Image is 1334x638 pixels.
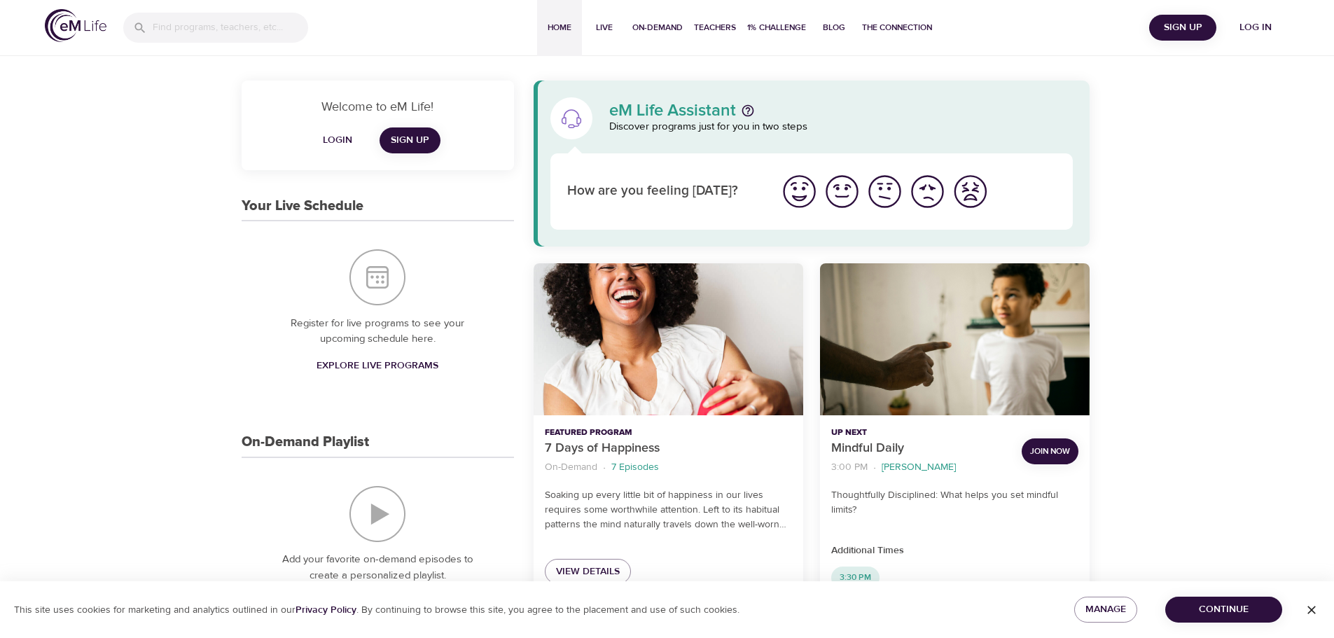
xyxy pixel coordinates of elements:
img: great [780,172,819,211]
p: Discover programs just for you in two steps [609,119,1074,135]
p: Soaking up every little bit of happiness in our lives requires some worthwhile attention. Left to... [545,488,792,532]
span: Join Now [1030,444,1070,459]
button: Login [315,127,360,153]
p: Additional Times [831,543,1078,558]
button: I'm feeling great [778,170,821,213]
p: 3:00 PM [831,460,868,475]
button: Join Now [1022,438,1078,464]
li: · [873,458,876,477]
a: Explore Live Programs [311,353,444,379]
span: 3:30 PM [831,571,880,583]
nav: breadcrumb [545,458,792,477]
img: Your Live Schedule [349,249,405,305]
input: Find programs, teachers, etc... [153,13,308,43]
img: eM Life Assistant [560,107,583,130]
img: logo [45,9,106,42]
p: 7 Days of Happiness [545,439,792,458]
img: On-Demand Playlist [349,486,405,542]
button: I'm feeling bad [906,170,949,213]
button: Mindful Daily [820,263,1090,415]
span: The Connection [862,20,932,35]
button: Manage [1074,597,1137,623]
img: good [823,172,861,211]
span: Login [321,132,354,149]
img: bad [908,172,947,211]
span: On-Demand [632,20,683,35]
span: Continue [1176,601,1271,618]
span: Sign Up [391,132,429,149]
p: Add your favorite on-demand episodes to create a personalized playlist. [270,552,486,583]
button: Sign Up [1149,15,1216,41]
span: Live [588,20,621,35]
p: Register for live programs to see your upcoming schedule here. [270,316,486,347]
p: 7 Episodes [611,460,659,475]
span: 1% Challenge [747,20,806,35]
span: Teachers [694,20,736,35]
p: Welcome to eM Life! [258,97,497,116]
p: How are you feeling [DATE]? [567,181,761,202]
button: Log in [1222,15,1289,41]
li: · [603,458,606,477]
p: [PERSON_NAME] [882,460,956,475]
span: View Details [556,563,620,581]
p: Thoughtfully Disciplined: What helps you set mindful limits? [831,488,1078,518]
button: I'm feeling ok [863,170,906,213]
p: Mindful Daily [831,439,1010,458]
div: 3:30 PM [831,567,880,589]
span: Sign Up [1155,19,1211,36]
h3: Your Live Schedule [242,198,363,214]
img: ok [866,172,904,211]
span: Home [543,20,576,35]
button: I'm feeling worst [949,170,992,213]
h3: On-Demand Playlist [242,434,369,450]
a: Sign Up [380,127,440,153]
a: View Details [545,559,631,585]
p: On-Demand [545,460,597,475]
span: Manage [1085,601,1126,618]
p: Up Next [831,427,1010,439]
p: Featured Program [545,427,792,439]
button: Continue [1165,597,1282,623]
span: Blog [817,20,851,35]
button: I'm feeling good [821,170,863,213]
p: eM Life Assistant [609,102,736,119]
nav: breadcrumb [831,458,1010,477]
button: 7 Days of Happiness [534,263,803,415]
img: worst [951,172,989,211]
span: Explore Live Programs [317,357,438,375]
span: Log in [1228,19,1284,36]
a: Privacy Policy [296,604,356,616]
